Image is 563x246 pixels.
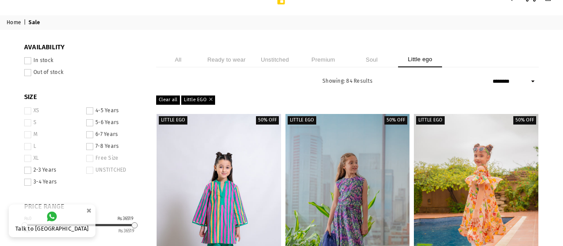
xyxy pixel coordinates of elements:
li: All [156,52,200,67]
li: Soul [350,52,394,67]
label: 7-8 Years [86,143,143,150]
label: 2-3 Years [24,167,81,174]
span: Sale [29,19,41,26]
a: Home [7,19,22,26]
label: Little EGO [288,116,316,125]
label: 3-4 Years [24,179,81,186]
li: Little ego [398,52,442,67]
label: UNSTITCHED [86,167,143,174]
label: M [24,131,81,138]
label: 50% off [513,116,536,125]
span: PRICE RANGE [24,202,143,211]
a: Little EGO [181,95,215,104]
li: Premium [301,52,345,67]
ins: 36519 [118,228,134,234]
label: In stock [24,57,143,64]
label: 4-5 Years [86,107,143,114]
span: | [24,19,27,26]
label: 5-6 Years [86,119,143,126]
a: Clear all [156,95,180,104]
label: 6-7 Years [86,131,143,138]
span: SIZE [24,93,143,102]
label: Little EGO [416,116,445,125]
label: 50% off [384,116,407,125]
label: Out of stock [24,69,143,76]
button: × [84,203,94,218]
label: XS [24,107,81,114]
li: Unstitched [253,52,297,67]
span: Showing: 84 Results [322,78,373,84]
label: S [24,119,81,126]
label: L [24,143,81,150]
span: Availability [24,43,143,52]
label: 50% off [256,116,279,125]
div: ₨36519 [117,217,133,221]
label: XL [24,155,81,162]
a: Talk to [GEOGRAPHIC_DATA] [9,205,95,237]
li: Ready to wear [205,52,249,67]
label: Free Size [86,155,143,162]
label: Little EGO [159,116,187,125]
